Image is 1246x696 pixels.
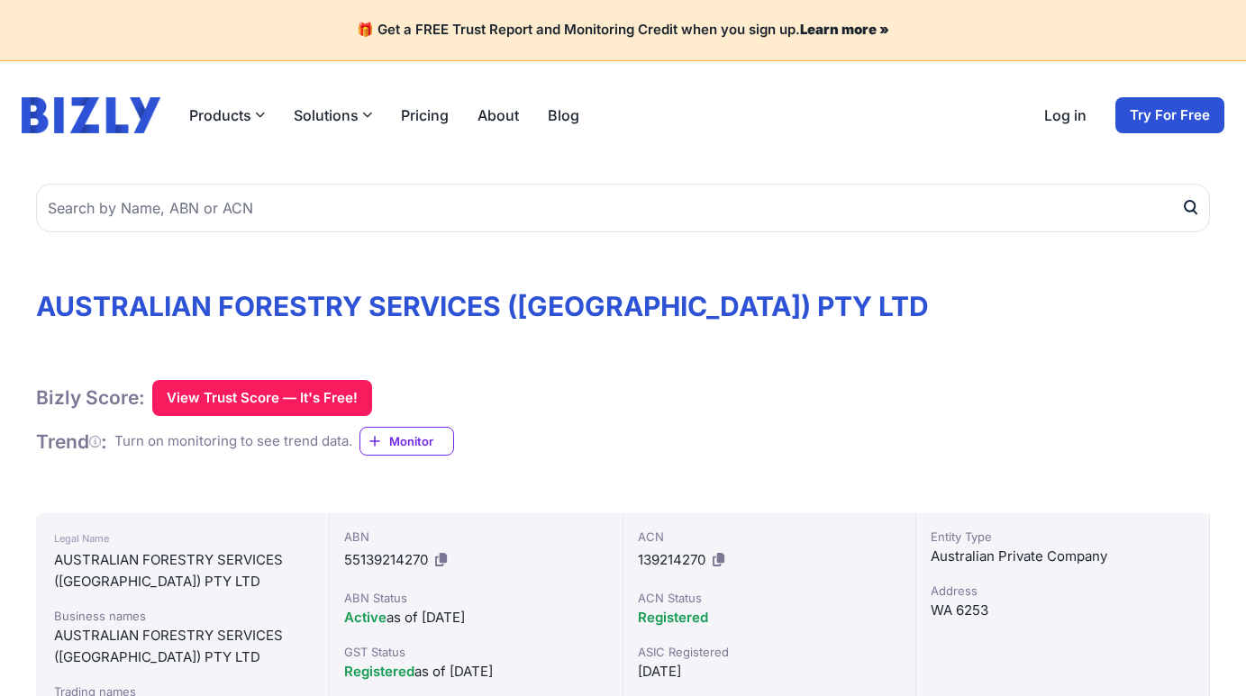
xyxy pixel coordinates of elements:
[931,546,1195,567] div: Australian Private Company
[344,607,608,628] div: as of [DATE]
[36,184,1210,232] input: Search by Name, ABN or ACN
[638,589,902,607] div: ACN Status
[294,104,372,126] button: Solutions
[344,528,608,546] div: ABN
[344,643,608,661] div: GST Status
[931,600,1195,621] div: WA 6253
[36,429,107,454] h1: Trend :
[344,551,428,568] span: 55139214270
[189,104,265,126] button: Products
[931,582,1195,600] div: Address
[114,431,352,452] div: Turn on monitoring to see trend data.
[54,528,311,549] div: Legal Name
[54,625,311,668] div: AUSTRALIAN FORESTRY SERVICES ([GEOGRAPHIC_DATA]) PTY LTD
[359,427,454,456] a: Monitor
[344,589,608,607] div: ABN Status
[36,290,1210,322] h1: AUSTRALIAN FORESTRY SERVICES ([GEOGRAPHIC_DATA]) PTY LTD
[152,380,372,416] button: View Trust Score — It's Free!
[54,549,311,592] div: AUSTRALIAN FORESTRY SERVICES ([GEOGRAPHIC_DATA]) PTY LTD
[401,104,449,126] a: Pricing
[36,385,145,410] h1: Bizly Score:
[1044,104,1087,126] a: Log in
[389,432,453,450] span: Monitor
[477,104,519,126] a: About
[638,528,902,546] div: ACN
[22,22,1224,39] h4: 🎁 Get a FREE Trust Report and Monitoring Credit when you sign up.
[638,661,902,682] div: [DATE]
[931,528,1195,546] div: Entity Type
[638,551,705,568] span: 139214270
[54,607,311,625] div: Business names
[548,104,579,126] a: Blog
[800,21,889,38] a: Learn more »
[344,661,608,682] div: as of [DATE]
[344,609,387,626] span: Active
[638,609,708,626] span: Registered
[638,643,902,661] div: ASIC Registered
[344,663,414,680] span: Registered
[1115,97,1224,133] a: Try For Free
